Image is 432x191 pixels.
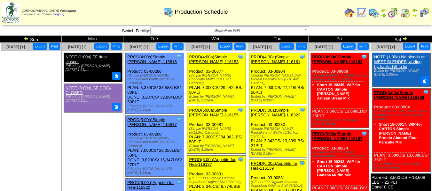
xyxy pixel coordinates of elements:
[127,167,184,175] div: Edited by [PERSON_NAME] [DATE] 1:38pm
[127,104,184,112] div: Edited by [PERSON_NAME] [DATE] 4:49pm
[66,64,120,72] div: Edited by [PERSON_NAME] [DATE] 1:55pm
[308,36,370,43] td: Fri
[189,74,246,85] div: (Simple [PERSON_NAME] Chocolate Muffin (6/11.2oz Cartons))
[419,43,430,50] button: Print
[126,116,184,177] div: Product: 03-00280 PLAN: 7,000CS / 28,056LBS / 50PLT DONE: 3,829CS / 15,347LBS / 27PLT
[61,36,123,43] td: Mon
[189,55,239,64] a: PROD(4:00a)Simple [PERSON_NAME]-116153
[163,7,174,17] img: calendarprod.gif
[374,90,424,100] a: PROD(4:00a)Simple [PERSON_NAME]-116159
[251,127,307,138] div: (Simple [PERSON_NAME] Pancake and Waffle (6/10.7oz Cartons))
[253,45,272,49] a: [DATE] [+]
[315,45,333,49] a: [DATE] [+]
[374,162,431,170] div: Edited by [PERSON_NAME] [DATE] 4:34pm
[189,127,246,135] div: (Simple [PERSON_NAME] (6/12.9oz Cartons))
[156,43,171,50] button: Export
[175,9,228,15] span: Production Schedule
[357,8,367,18] img: line_graph.gif
[357,43,369,50] button: Print
[127,180,174,190] a: PROD(6:00a)Appetite for Hea-115820
[374,55,426,69] a: NOTE (1:00a) No blends on WEST BLENDER, adding hydraulic Lift to lid
[66,55,107,64] a: NOTE (1:00a) FF dock closed.
[0,36,62,43] td: Sun
[249,106,307,158] div: Product: 03-00280 PLAN: 3,343CS / 13,399LBS / 24PLT
[127,117,177,127] a: PROD(5:00a)Simple [PERSON_NAME]-115817
[421,77,429,85] button: Delete Note
[371,173,431,191] div: Planned: 3,500 CS ~ 13,608 LBS ~ 25 PLT Done: 0 CS
[185,36,247,43] td: Wed
[112,103,121,111] button: Delete Note
[369,8,379,18] img: calendarprod.gif
[251,74,307,85] div: (Simple [PERSON_NAME] JAW Protein Pancake Mix (6/10.4oz Cartons))
[187,53,246,104] div: Product: 03-00677 PLAN: 7,000CS / 29,442LBS / 50PLT
[251,161,297,171] a: PROD(6:00a)Appetite for Hea-116139
[6,45,25,49] span: [DATE] [+]
[419,8,429,18] img: calendarcustomer.gif
[344,8,355,18] img: home.gif
[2,2,20,23] img: zoroco-logo-small.webp
[126,53,184,114] div: Product: 03-00280 PLAN: 8,379CS / 33,583LBS / 60PLT DONE: 8,207CS / 32,894LBS / 59PLT
[249,53,307,104] div: Product: 03-00904 PLAN: 7,000CS / 27,216LBS / 50PLT
[317,83,360,100] a: Short 15-00245: WIP-for CARTON Simple [PERSON_NAME] Artisan Bread Mix
[247,36,308,43] td: Thu
[296,43,307,50] button: Print
[376,45,395,49] a: [DATE] [+]
[310,53,369,128] div: Product: 03-00680 PLAN: 3,500CS / 13,608LBS / 25PLT
[123,36,185,43] td: Tue
[176,116,182,123] img: Tooltip
[412,8,417,13] img: arrowleft.gif
[127,74,184,85] div: (Simple [PERSON_NAME] Pancake and Waffle (6/10.7oz Cartons))
[238,54,244,60] img: Tooltip
[402,36,407,41] img: arrowright.gif
[22,9,76,13] span: [DEMOGRAPHIC_DATA] Packaging
[68,45,86,49] a: [DATE] [+]
[218,43,232,50] button: Export
[403,43,417,50] button: Export
[189,108,239,117] a: PROD(5:00a)Simple [PERSON_NAME]-116155
[176,54,182,60] img: Tooltip
[381,13,386,18] img: arrowright.gif
[22,9,76,16] span: Logged in as Colerost
[299,160,305,166] img: Tooltip
[94,43,109,50] button: Export
[111,43,122,50] button: Print
[361,130,367,137] img: Tooltip
[238,107,244,113] img: Tooltip
[361,54,367,60] img: Tooltip
[412,13,417,18] img: arrowright.gif
[238,156,244,163] img: Tooltip
[127,55,177,64] a: PROD(4:00a)Simple [PERSON_NAME]-115815
[379,122,422,144] a: Short 15-00617: WIP-for CARTON Simple [PERSON_NAME] Protein Almond Flour Pancake Mix
[299,107,305,113] img: Tooltip
[24,36,29,41] img: arrowleft.gif
[400,8,410,18] img: calendarinout.gif
[187,106,246,154] div: Product: 03-00681 PLAN: 7,000CS / 34,062LBS / 50PLT
[192,45,210,49] span: [DATE] [+]
[251,55,301,64] a: PROD(4:00a)Simple [PERSON_NAME]-116161
[130,45,148,49] a: [DATE] [+]
[370,36,432,43] td: Sat
[312,131,363,141] a: PROD(5:00a)Simple [PERSON_NAME]-116167
[189,157,235,167] a: PROD(6:00a)Appetite for Hea-116137
[372,88,431,172] div: Product: 03-00904 PLAN: 3,500CS / 13,608LBS / 25PLT
[112,72,121,80] button: Delete Note
[341,43,356,50] button: Export
[176,179,182,186] img: Tooltip
[251,180,307,188] div: (PE 111300 Organic Oatmeal Superfood Original SUP (6/10oz))
[153,27,302,34] span: GlutenFree (GF)
[189,176,246,184] div: (PE 111300 Organic Oatmeal Superfood Original SUP (6/10oz))
[172,43,184,50] button: Print
[312,74,369,81] div: (Simple [PERSON_NAME] Artisan Bread (6/10.4oz Cartons))
[423,89,429,95] img: Tooltip
[312,151,369,158] div: (Simple [PERSON_NAME] Banana Muffin (6/9oz Cartons))
[251,95,307,102] div: Edited by [PERSON_NAME] [DATE] 6:33pm
[317,159,360,177] a: Short 15-00242: WIP-for CARTON Simple [PERSON_NAME] Banana Muffin Mix
[234,43,246,50] button: Print
[279,43,294,50] button: Export
[66,95,120,103] div: Edited by [PERSON_NAME] [DATE] 3:23pm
